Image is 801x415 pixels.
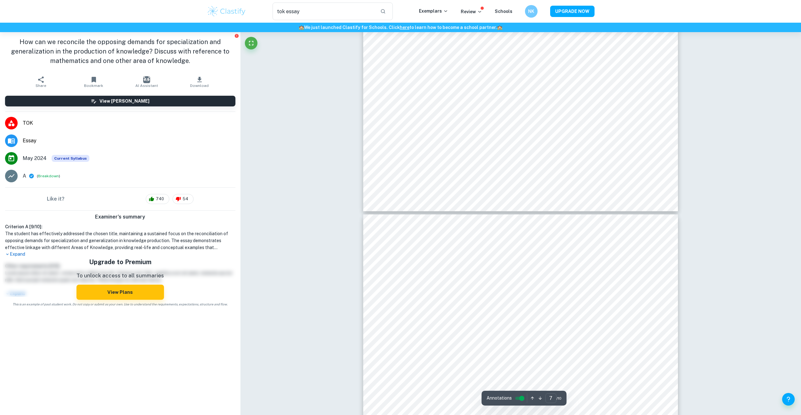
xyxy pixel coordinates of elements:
div: 740 [146,194,169,204]
p: A [23,172,26,180]
span: ( ) [37,173,60,179]
button: UPGRADE NOW [550,6,595,17]
button: AI Assistant [120,73,173,91]
button: View Plans [76,285,164,300]
span: AI Assistant [135,83,158,88]
h1: How can we reconcile the opposing demands for specialization and generalization in the production... [5,37,235,65]
span: 54 [179,196,192,202]
button: Share [14,73,67,91]
h5: Upgrade to Premium [76,257,164,267]
span: Current Syllabus [52,155,89,162]
h6: Examiner's summary [3,213,238,221]
p: To unlock access to all summaries [76,272,164,280]
span: Essay [23,137,235,145]
button: View [PERSON_NAME] [5,96,235,106]
span: Annotations [487,395,512,401]
span: / 10 [556,395,561,401]
button: Bookmark [67,73,120,91]
div: This exemplar is based on the current syllabus. Feel free to refer to it for inspiration/ideas wh... [52,155,89,162]
span: 🏫 [497,25,502,30]
h1: The student has effectively addressed the chosen title, maintaining a sustained focus on the reco... [5,230,235,251]
div: 54 [172,194,194,204]
span: This is an example of past student work. Do not copy or submit as your own. Use to understand the... [3,302,238,307]
img: AI Assistant [143,76,150,83]
a: Schools [495,9,512,14]
span: 740 [152,196,167,202]
input: Search for any exemplars... [273,3,375,20]
h6: View [PERSON_NAME] [99,98,149,105]
button: Help and Feedback [782,393,795,406]
p: Exemplars [419,8,448,14]
h6: NK [527,8,535,15]
button: Report issue [234,33,239,38]
h6: We just launched Clastify for Schools. Click to learn how to become a school partner. [1,24,800,31]
h6: Criterion A [ 9 / 10 ]: [5,223,235,230]
button: Fullscreen [245,37,257,49]
a: here [400,25,409,30]
span: 🏫 [299,25,304,30]
button: NK [525,5,538,18]
button: Breakdown [38,173,59,179]
p: Expand [5,251,235,258]
span: May 2024 [23,155,47,162]
span: Download [190,83,209,88]
button: Download [173,73,226,91]
h6: Like it? [47,195,65,203]
img: Clastify logo [207,5,247,18]
span: Bookmark [84,83,103,88]
span: Share [36,83,46,88]
p: Review [461,8,482,15]
span: TOK [23,119,235,127]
